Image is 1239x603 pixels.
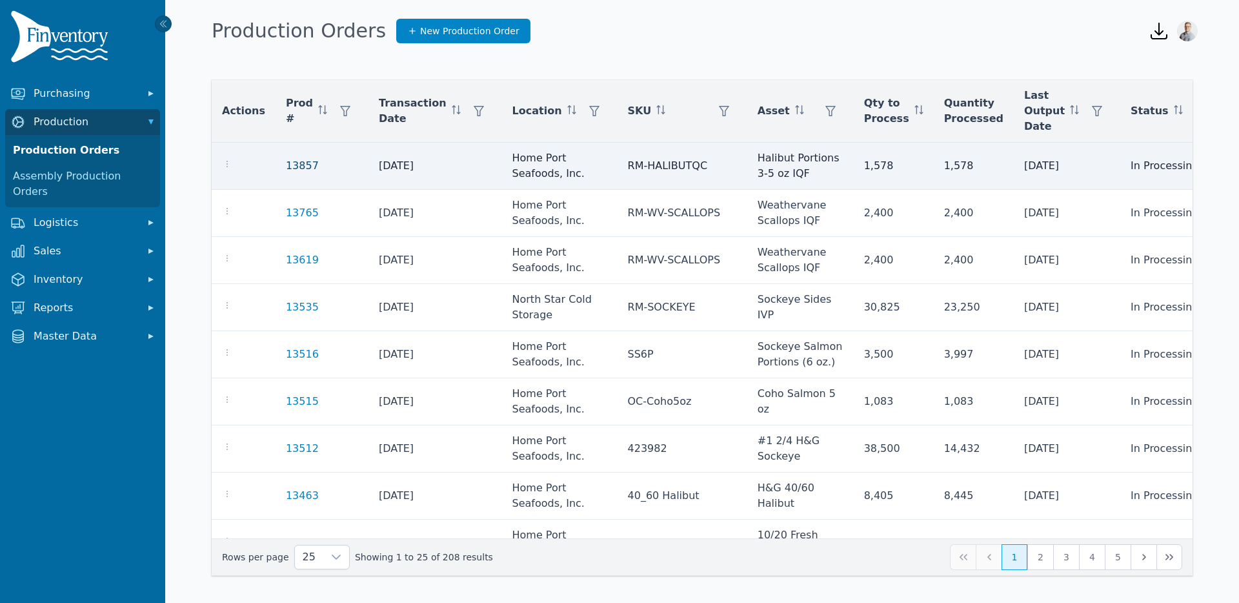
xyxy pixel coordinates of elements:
[747,520,854,567] td: 10/20 Fresh Halibut
[286,96,313,127] span: Prod #
[618,237,747,284] td: RM-WV-SCALLOPS
[618,425,747,473] td: 423982
[854,237,934,284] td: 2,400
[286,159,319,172] a: 13857
[934,237,1014,284] td: 2,400
[1156,544,1182,570] button: Last Page
[1002,544,1027,570] button: Page 1
[34,215,137,230] span: Logistics
[934,520,1014,567] td: 18,536
[502,284,618,331] td: North Star Cold Storage
[618,520,747,567] td: RM_freshhalibut1020
[502,520,618,567] td: Home Port Seafoods, Inc.
[502,331,618,378] td: Home Port Seafoods, Inc.
[1014,237,1120,284] td: [DATE]
[618,378,747,425] td: OC-Coho5oz
[854,143,934,190] td: 1,578
[747,425,854,473] td: #1 2/4 H&G Sockeye
[1131,544,1156,570] button: Next Page
[1120,473,1224,520] td: In Processing
[1014,425,1120,473] td: [DATE]
[10,10,114,68] img: Finventory
[1014,378,1120,425] td: [DATE]
[286,348,319,360] a: 13516
[618,331,747,378] td: SS6P
[854,473,934,520] td: 8,405
[34,86,137,101] span: Purchasing
[854,520,934,567] td: 18,535
[1024,88,1065,134] span: Last Output Date
[854,378,934,425] td: 1,083
[618,284,747,331] td: RM-SOCKEYE
[286,254,319,266] a: 13619
[295,546,323,569] span: Rows per page
[502,378,618,425] td: Home Port Seafoods, Inc.
[1177,21,1198,41] img: Joshua Benton
[368,473,502,520] td: [DATE]
[747,190,854,237] td: Weathervane Scallops IQF
[368,331,502,378] td: [DATE]
[854,331,934,378] td: 3,500
[368,520,502,567] td: [DATE]
[34,114,137,130] span: Production
[747,284,854,331] td: Sockeye Sides IVP
[512,103,562,119] span: Location
[934,378,1014,425] td: 1,083
[1014,143,1120,190] td: [DATE]
[34,329,137,344] span: Master Data
[1014,520,1120,567] td: [DATE]
[8,138,157,163] a: Production Orders
[1120,143,1224,190] td: In Processing
[618,473,747,520] td: 40_60 Halibut
[854,284,934,331] td: 30,825
[618,143,747,190] td: RM-HALIBUTQC
[618,190,747,237] td: RM-WV-SCALLOPS
[5,323,160,349] button: Master Data
[864,96,909,127] span: Qty to Process
[502,473,618,520] td: Home Port Seafoods, Inc.
[1079,544,1105,570] button: Page 4
[502,425,618,473] td: Home Port Seafoods, Inc.
[1014,331,1120,378] td: [DATE]
[286,301,319,313] a: 13535
[502,237,618,284] td: Home Port Seafoods, Inc.
[1120,520,1224,567] td: Finished
[368,284,502,331] td: [DATE]
[747,378,854,425] td: Coho Salmon 5 oz
[934,143,1014,190] td: 1,578
[420,25,519,37] span: New Production Order
[5,81,160,107] button: Purchasing
[1053,544,1079,570] button: Page 3
[368,425,502,473] td: [DATE]
[1027,544,1053,570] button: Page 2
[368,237,502,284] td: [DATE]
[368,378,502,425] td: [DATE]
[1120,378,1224,425] td: In Processing
[286,207,319,219] a: 13765
[854,425,934,473] td: 38,500
[1131,103,1169,119] span: Status
[628,103,652,119] span: SKU
[1105,544,1131,570] button: Page 5
[5,109,160,135] button: Production
[1120,190,1224,237] td: In Processing
[355,551,493,564] span: Showing 1 to 25 of 208 results
[212,19,386,43] h1: Production Orders
[1120,237,1224,284] td: In Processing
[747,143,854,190] td: Halibut Portions 3-5 oz IQF
[747,473,854,520] td: H&G 40/60 Halibut
[396,19,530,43] a: New Production Order
[1014,473,1120,520] td: [DATE]
[934,331,1014,378] td: 3,997
[8,163,157,205] a: Assembly Production Orders
[854,190,934,237] td: 2,400
[1014,190,1120,237] td: [DATE]
[5,238,160,264] button: Sales
[1120,425,1224,473] td: In Processing
[944,96,1003,127] span: Quantity Processed
[34,272,137,287] span: Inventory
[1120,331,1224,378] td: In Processing
[934,190,1014,237] td: 2,400
[368,190,502,237] td: [DATE]
[747,331,854,378] td: Sockeye Salmon Portions (6 oz.)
